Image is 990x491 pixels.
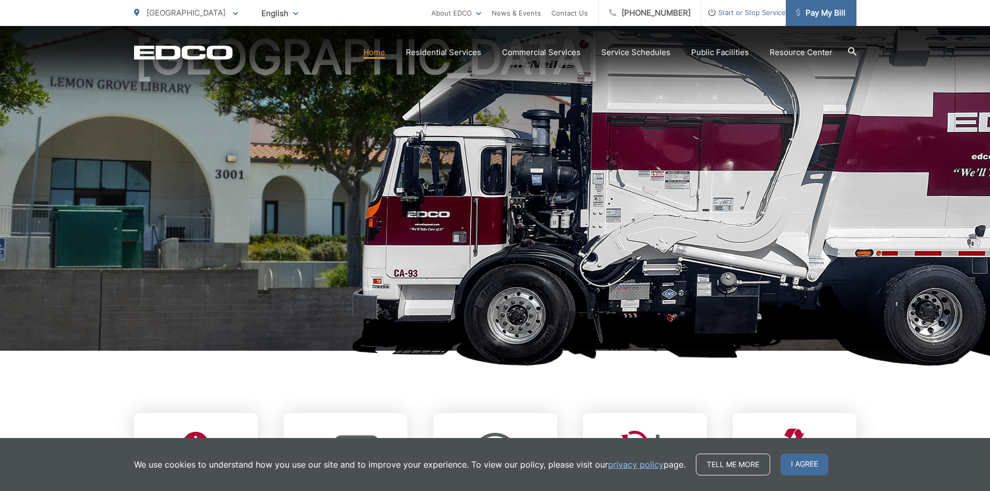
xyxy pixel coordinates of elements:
[781,454,828,475] span: I agree
[431,7,481,19] a: About EDCO
[502,46,580,59] a: Commercial Services
[601,46,670,59] a: Service Schedules
[492,7,541,19] a: News & Events
[608,458,664,471] a: privacy policy
[691,46,749,59] a: Public Facilities
[696,454,770,475] a: Tell me more
[796,7,846,19] span: Pay My Bill
[363,46,385,59] a: Home
[551,7,588,19] a: Contact Us
[134,458,685,471] p: We use cookies to understand how you use our site and to improve your experience. To view our pol...
[406,46,481,59] a: Residential Services
[770,46,833,59] a: Resource Center
[147,8,226,18] span: [GEOGRAPHIC_DATA]
[134,31,856,360] h1: [GEOGRAPHIC_DATA]
[134,45,233,60] a: EDCD logo. Return to the homepage.
[254,4,306,22] span: English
